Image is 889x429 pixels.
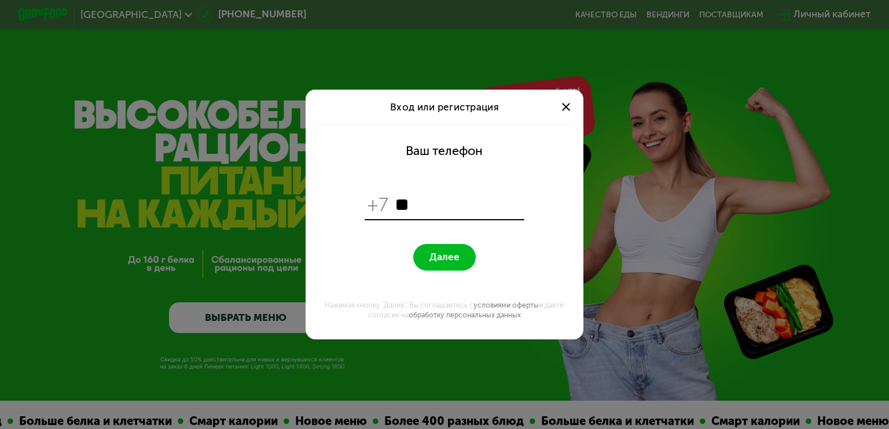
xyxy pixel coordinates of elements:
span: Вход или регистрация [390,101,499,113]
div: Нажимая кнопку "Далее", Вы соглашаетесь с и даете согласие на [313,300,576,320]
span: +7 [368,193,390,217]
span: Далее [429,251,460,262]
a: условиями оферты [473,301,539,309]
button: Далее [413,244,475,271]
div: Ваш телефон [406,144,483,159]
a: обработку персональных данных [409,310,521,319]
